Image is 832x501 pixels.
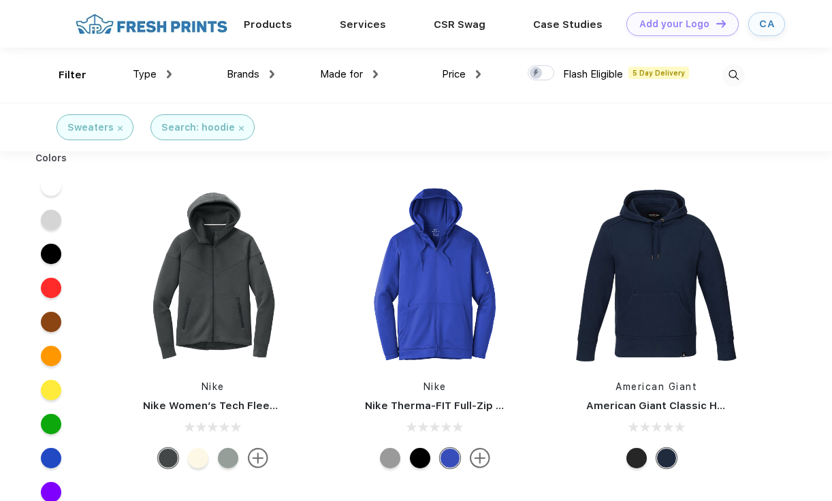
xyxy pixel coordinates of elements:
img: fo%20logo%202.webp [71,12,231,36]
img: more.svg [470,448,490,468]
img: dropdown.png [373,70,378,78]
img: func=resize&h=266 [566,185,747,366]
div: Pale Ivory [188,448,208,468]
img: filter_cancel.svg [239,126,244,131]
div: Colors [25,151,78,165]
img: dropdown.png [270,70,274,78]
div: Sweaters [67,120,114,135]
img: desktop_search.svg [722,64,745,86]
div: Search: hoodie [161,120,235,135]
a: Nike [423,381,447,392]
div: Add your Logo [639,18,709,30]
a: American Giant [615,381,697,392]
div: Black [410,448,430,468]
span: 5 Day Delivery [628,67,689,79]
div: Game Royal [440,448,460,468]
span: Flash Eligible [563,68,623,80]
span: Brands [227,68,259,80]
img: more.svg [248,448,268,468]
a: Products [244,18,292,31]
div: Dark Grey Heather [218,448,238,468]
a: Nike [202,381,225,392]
span: Made for [320,68,363,80]
img: dropdown.png [167,70,172,78]
a: Nike Women’s Tech Fleece Full-Zip Hoodie [143,400,364,412]
img: func=resize&h=266 [345,185,526,366]
span: Price [442,68,466,80]
div: Anthracite Heather [158,448,178,468]
span: Type [133,68,157,80]
a: CA [748,12,785,36]
img: func=resize&h=266 [123,185,304,366]
div: Black [626,448,647,468]
img: filter_cancel.svg [118,126,123,131]
a: Nike Therma-FIT Full-Zip Fleece Hoodie [365,400,571,412]
img: DT [716,20,726,27]
div: Filter [59,67,86,83]
div: CA [759,18,774,30]
div: Polo Blue [656,448,677,468]
div: Dark Grey Heather [380,448,400,468]
img: dropdown.png [476,70,481,78]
